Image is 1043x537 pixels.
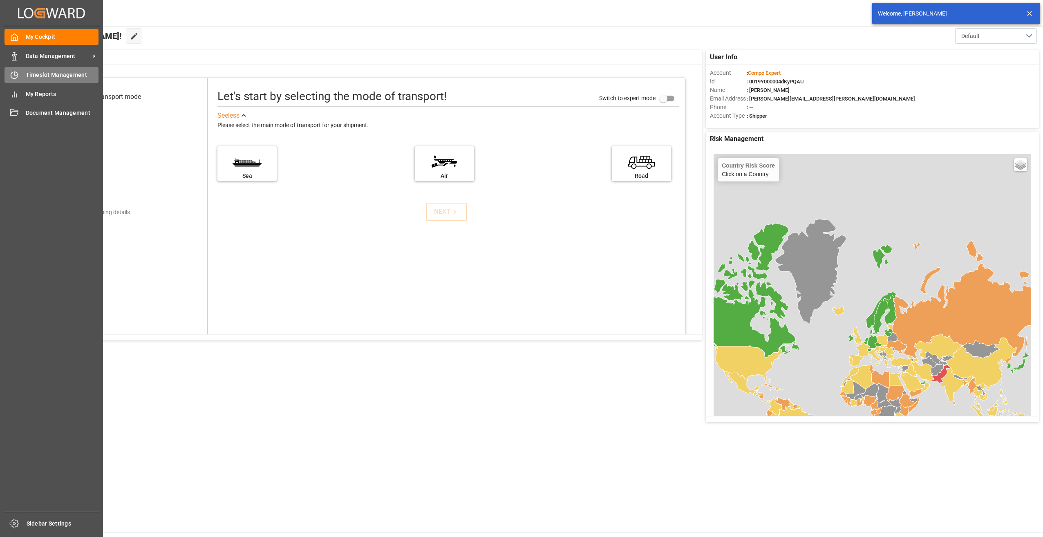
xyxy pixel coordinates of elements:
[217,88,447,105] div: Let's start by selecting the mode of transport!
[747,70,781,76] span: :
[217,111,239,121] div: See less
[747,96,915,102] span: : [PERSON_NAME][EMAIL_ADDRESS][PERSON_NAME][DOMAIN_NAME]
[747,87,790,93] span: : [PERSON_NAME]
[599,95,656,101] span: Switch to expert mode
[78,92,141,102] div: Select transport mode
[26,71,99,79] span: Timeslot Management
[4,105,98,121] a: Document Management
[434,207,459,217] div: NEXT
[710,86,747,94] span: Name
[961,32,980,40] span: Default
[710,103,747,112] span: Phone
[4,67,98,83] a: Timeslot Management
[748,70,781,76] span: Compo Expert
[710,69,747,77] span: Account
[955,28,1037,44] button: open menu
[747,104,753,110] span: : —
[26,33,99,41] span: My Cockpit
[217,121,679,130] div: Please select the main mode of transport for your shipment.
[26,109,99,117] span: Document Management
[747,78,804,85] span: : 0019Y000004dKyPQAU
[878,9,1018,18] div: Welcome, [PERSON_NAME]
[722,162,775,177] div: Click on a Country
[419,172,470,180] div: Air
[710,52,737,62] span: User Info
[616,172,667,180] div: Road
[722,162,775,169] h4: Country Risk Score
[222,172,273,180] div: Sea
[4,86,98,102] a: My Reports
[710,134,763,144] span: Risk Management
[710,112,747,120] span: Account Type
[79,208,130,217] div: Add shipping details
[26,52,90,60] span: Data Management
[4,29,98,45] a: My Cockpit
[710,77,747,86] span: Id
[26,90,99,98] span: My Reports
[426,203,467,221] button: NEXT
[710,94,747,103] span: Email Address
[27,519,100,528] span: Sidebar Settings
[747,113,767,119] span: : Shipper
[1014,158,1027,171] a: Layers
